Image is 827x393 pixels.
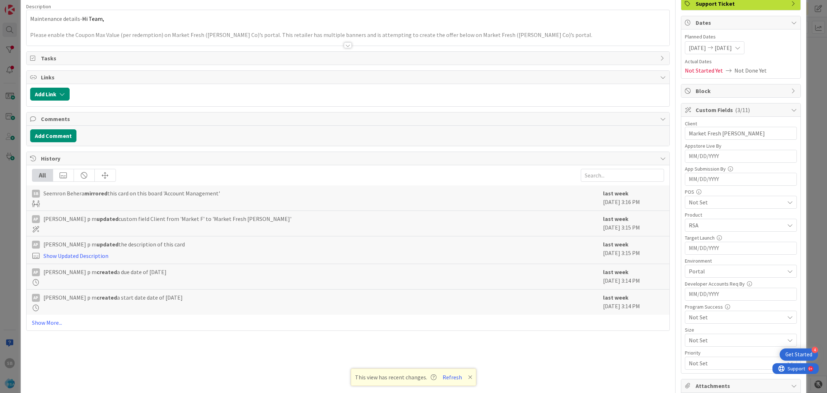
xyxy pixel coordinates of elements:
span: [PERSON_NAME] p m a due date of [DATE] [43,268,167,276]
div: [DATE] 3:16 PM [603,189,664,207]
div: [DATE] 3:15 PM [603,214,664,232]
span: [DATE] [715,43,732,52]
button: Refresh [440,373,464,382]
div: [DATE] 3:15 PM [603,240,664,260]
b: last week [603,215,629,222]
div: Developer Accounts Req By [685,281,797,286]
div: 9+ [36,3,40,9]
div: Appstore Live By [685,143,797,148]
button: Add Comment [30,129,76,142]
input: MM/DD/YYYY [689,288,793,300]
span: Hi Team, [82,15,104,22]
div: Target Launch [685,235,797,240]
div: Get Started [785,351,812,358]
input: MM/DD/YYYY [689,173,793,185]
b: updated [97,215,118,222]
span: ( 3/11 ) [735,106,750,114]
b: mirrored [84,190,107,197]
div: Priority [685,350,797,355]
div: Product [685,212,797,217]
div: [DATE] 3:14 PM [603,268,664,286]
b: last week [603,190,629,197]
span: RSA [689,221,784,230]
span: History [41,154,657,163]
div: App Submission By [685,166,797,171]
a: Show More... [32,318,664,327]
span: Comments [41,115,657,123]
div: All [32,169,53,181]
span: Not Started Yet [685,66,723,75]
span: [PERSON_NAME] p m the description of this card [43,240,185,249]
span: This view has recent changes. [355,373,436,382]
span: [DATE] [689,43,706,52]
div: 4 [812,347,818,353]
input: Search... [581,169,664,182]
div: Ap [32,241,40,249]
div: Ap [32,294,40,302]
span: [PERSON_NAME] p m custom field Client from 'Market F' to 'Market Fresh [PERSON_NAME]' [43,214,291,223]
a: Show Updated Description [43,252,108,259]
span: Seemron Behera this card on this board 'Account Management' [43,189,220,198]
b: last week [603,294,629,301]
button: Add Link [30,88,70,101]
div: SB [32,190,40,198]
span: Attachments [696,382,788,390]
span: Actual Dates [685,58,797,65]
span: Block [696,87,788,95]
b: created [97,294,117,301]
div: Size [685,327,797,332]
span: Not Set [689,335,781,345]
b: last week [603,241,629,248]
span: Not Done Yet [734,66,767,75]
b: updated [97,241,118,248]
b: last week [603,268,629,276]
div: Open Get Started checklist, remaining modules: 4 [780,348,818,361]
span: Support [15,1,33,10]
div: [DATE] 3:14 PM [603,293,664,311]
p: Maintenance details- [30,15,666,23]
span: Description [26,3,51,10]
b: created [97,268,117,276]
span: Planned Dates [685,33,797,41]
div: Ap [32,215,40,223]
input: MM/DD/YYYY [689,150,793,162]
span: Tasks [41,54,657,63]
label: Client [685,120,697,127]
span: Links [41,73,657,82]
div: Program Success [685,304,797,309]
div: POS [685,189,797,194]
span: Dates [696,18,788,27]
span: [PERSON_NAME] p m a start date date of [DATE] [43,293,183,302]
input: MM/DD/YYYY [689,242,793,254]
div: Environment [685,258,797,263]
div: Ap [32,268,40,276]
span: Not Set [689,358,781,368]
span: Not Set [689,313,784,322]
span: Not Set [689,198,784,207]
span: Custom Fields [696,106,788,114]
span: Portal [689,267,784,276]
